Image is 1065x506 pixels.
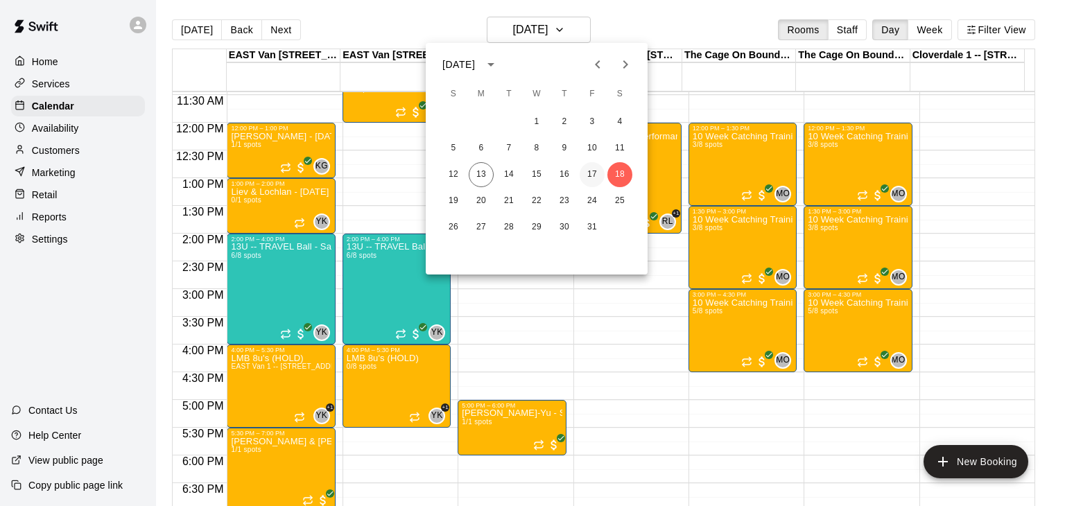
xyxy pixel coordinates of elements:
button: 12 [441,162,466,187]
button: 29 [524,215,549,240]
button: 20 [469,189,494,213]
button: 3 [580,110,605,134]
button: 27 [469,215,494,240]
button: 21 [496,189,521,213]
button: 30 [552,215,577,240]
button: 13 [469,162,494,187]
div: [DATE] [442,58,475,72]
button: 17 [580,162,605,187]
button: 26 [441,215,466,240]
span: Friday [580,80,605,108]
button: Next month [612,51,639,78]
button: 11 [607,136,632,161]
button: 16 [552,162,577,187]
button: 14 [496,162,521,187]
span: Thursday [552,80,577,108]
button: 2 [552,110,577,134]
span: Saturday [607,80,632,108]
span: Wednesday [524,80,549,108]
button: 28 [496,215,521,240]
button: 15 [524,162,549,187]
button: Previous month [584,51,612,78]
button: calendar view is open, switch to year view [479,53,503,76]
button: 9 [552,136,577,161]
span: Tuesday [496,80,521,108]
button: 8 [524,136,549,161]
button: 22 [524,189,549,213]
button: 25 [607,189,632,213]
button: 1 [524,110,549,134]
button: 6 [469,136,494,161]
button: 10 [580,136,605,161]
button: 18 [607,162,632,187]
button: 19 [441,189,466,213]
button: 7 [496,136,521,161]
button: 23 [552,189,577,213]
button: 5 [441,136,466,161]
span: Monday [469,80,494,108]
span: Sunday [441,80,466,108]
button: 4 [607,110,632,134]
button: 31 [580,215,605,240]
button: 24 [580,189,605,213]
